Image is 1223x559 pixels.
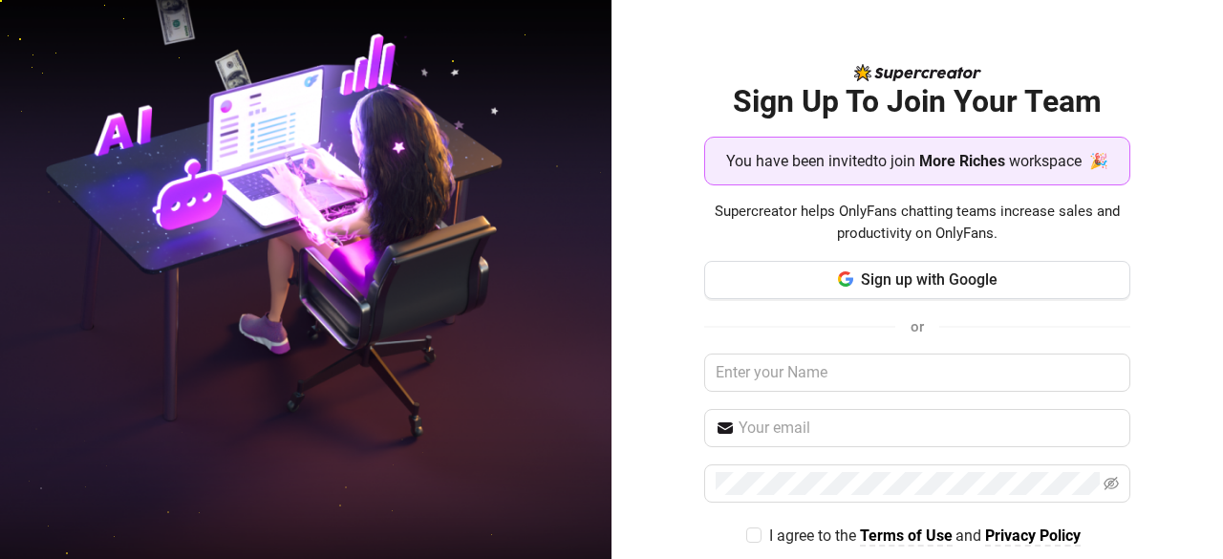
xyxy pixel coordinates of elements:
[1104,476,1119,491] span: eye-invisible
[726,149,915,173] span: You have been invited to join
[704,201,1130,246] span: Supercreator helps OnlyFans chatting teams increase sales and productivity on OnlyFans.
[704,82,1130,121] h2: Sign Up To Join Your Team
[739,417,1119,440] input: Your email
[860,527,953,547] a: Terms of Use
[769,527,860,545] span: I agree to the
[854,64,981,81] img: logo-BBDzfeDw.svg
[919,152,1005,170] strong: More Riches
[985,527,1081,545] strong: Privacy Policy
[955,527,985,545] span: and
[704,354,1130,392] input: Enter your Name
[911,318,924,335] span: or
[985,527,1081,547] a: Privacy Policy
[704,261,1130,299] button: Sign up with Google
[1009,149,1108,173] span: workspace 🎉
[860,527,953,545] strong: Terms of Use
[861,270,998,289] span: Sign up with Google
